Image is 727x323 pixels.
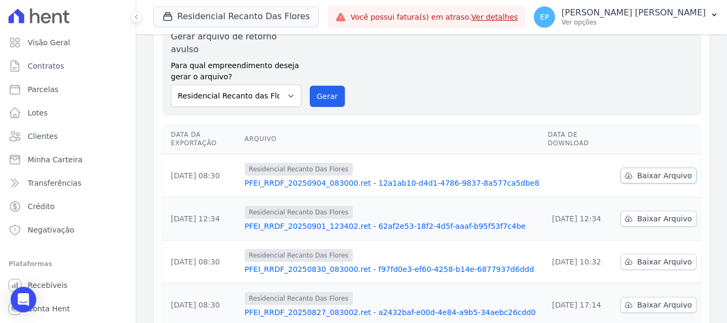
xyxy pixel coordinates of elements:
label: Gerar arquivo de retorno avulso [171,30,301,56]
th: Data de Download [543,124,616,154]
th: Arquivo [241,124,544,154]
a: PFEI_RRDF_20250901_123402.ret - 62af2e53-18f2-4d5f-aaaf-b95f53f7c4be [245,221,540,231]
a: PFEI_RRDF_20250830_083000.ret - f97fd0e3-ef60-4258-b14e-6877937d6ddd [245,264,540,275]
label: Para qual empreendimento deseja gerar o arquivo? [171,56,301,82]
span: Lotes [28,107,48,118]
a: PFEI_RRDF_20250827_083002.ret - a2432baf-e00d-4e84-a9b5-34aebc26cdd0 [245,307,540,318]
span: Transferências [28,178,81,188]
a: Conta Hent [4,298,131,319]
div: Open Intercom Messenger [11,287,36,312]
span: Residencial Recanto Das Flores [245,206,353,219]
a: Negativação [4,219,131,241]
a: PFEI_RRDF_20250904_083000.ret - 12a1ab10-d4d1-4786-9837-8a577ca5dbe8 [245,178,540,188]
a: Baixar Arquivo [621,211,697,227]
a: Recebíveis [4,275,131,296]
a: Ver detalhes [472,13,518,21]
p: Ver opções [561,18,706,27]
span: Residencial Recanto Das Flores [245,163,353,176]
a: Crédito [4,196,131,217]
span: Visão Geral [28,37,70,48]
span: EP [540,13,549,21]
span: Conta Hent [28,303,70,314]
th: Data da Exportação [162,124,241,154]
a: Baixar Arquivo [621,168,697,184]
td: [DATE] 12:34 [162,197,241,241]
span: Recebíveis [28,280,68,291]
span: Clientes [28,131,57,142]
span: Baixar Arquivo [637,170,692,181]
span: Baixar Arquivo [637,256,692,267]
span: Baixar Arquivo [637,300,692,310]
span: Residencial Recanto Das Flores [245,249,353,262]
span: Contratos [28,61,64,71]
span: Baixar Arquivo [637,213,692,224]
a: Transferências [4,172,131,194]
span: Crédito [28,201,55,212]
div: Plataformas [9,258,127,270]
span: Parcelas [28,84,59,95]
a: Clientes [4,126,131,147]
td: [DATE] 10:32 [543,241,616,284]
a: Minha Carteira [4,149,131,170]
button: Gerar [310,86,345,107]
a: Baixar Arquivo [621,254,697,270]
span: Minha Carteira [28,154,82,165]
button: EP [PERSON_NAME] [PERSON_NAME] Ver opções [525,2,727,32]
p: [PERSON_NAME] [PERSON_NAME] [561,7,706,18]
td: [DATE] 08:30 [162,154,241,197]
td: [DATE] 08:30 [162,241,241,284]
span: Você possui fatura(s) em atraso. [350,12,518,23]
a: Baixar Arquivo [621,297,697,313]
a: Contratos [4,55,131,77]
td: [DATE] 12:34 [543,197,616,241]
a: Lotes [4,102,131,123]
span: Negativação [28,225,75,235]
span: Residencial Recanto Das Flores [245,292,353,305]
a: Visão Geral [4,32,131,53]
a: Parcelas [4,79,131,100]
button: Residencial Recanto Das Flores [153,6,319,27]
